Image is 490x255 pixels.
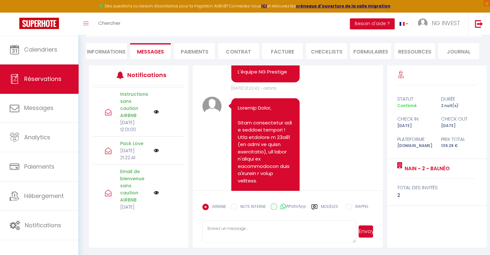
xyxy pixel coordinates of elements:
[437,115,481,123] div: check out
[262,43,303,59] li: Facture
[394,43,435,59] li: Ressources
[437,135,481,143] div: Prix total
[231,85,277,91] span: [DATE] 21:22:42 - airbnb
[24,192,64,200] span: Hébergement
[24,45,57,54] span: Calendriers
[86,43,127,59] li: Informations
[393,95,437,103] div: statut
[350,43,391,59] li: FORMULAIRES
[393,115,437,123] div: check in
[397,191,476,199] div: 2
[209,204,226,211] label: AIRBNB
[154,148,159,153] img: NO IMAGE
[120,119,149,133] p: [DATE] 12:01:00
[475,20,483,28] img: logout
[237,204,266,211] label: NOTE INTERNE
[413,13,468,35] a: ... NG INVEST
[296,3,390,9] a: créneaux d'ouverture de la salle migration
[393,123,437,129] div: [DATE]
[25,221,61,229] span: Notifications
[120,203,149,218] p: [DATE] 21:13:41
[397,103,416,108] span: Confirmé
[438,43,479,59] li: Journal
[393,135,437,143] div: Plateforme
[154,109,159,114] img: NO IMAGE
[24,133,50,141] span: Analytics
[120,147,149,161] p: [DATE] 21:22:41
[418,18,428,28] img: ...
[98,20,120,26] span: Chercher
[120,91,149,119] p: Instructions sans caution AIRBNB
[397,184,476,191] div: total des invités
[174,43,215,59] li: Paiements
[93,13,125,35] a: Chercher
[5,3,24,22] button: Ouvrir le widget de chat LiveChat
[120,140,149,147] p: Pack Love
[321,204,338,215] label: Modèles
[218,43,259,59] li: Contrat
[432,19,460,27] span: NG INVEST
[24,104,53,112] span: Messages
[277,203,306,211] label: WhatsApp
[19,18,59,29] img: Super Booking
[393,143,437,149] div: [DOMAIN_NAME]
[306,43,347,59] li: CHECKLISTS
[24,75,62,83] span: Réservations
[437,103,481,109] div: 2 nuit(s)
[437,123,481,129] div: [DATE]
[402,165,449,172] a: Nain ~ 2 ~ Balnéo
[24,162,54,171] span: Paiements
[437,95,481,103] div: durée
[127,68,165,82] h3: Notifications
[350,18,395,29] button: Besoin d'aide ?
[437,143,481,149] div: 139.29 €
[154,190,159,195] img: NO IMAGE
[202,96,222,116] img: avatar.png
[261,3,267,9] a: ICI
[352,204,368,211] label: RAPPEL
[359,225,373,238] button: Envoyer
[120,168,149,203] p: Email de bienvenue sans caution AIRBNB
[137,48,164,55] span: Messages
